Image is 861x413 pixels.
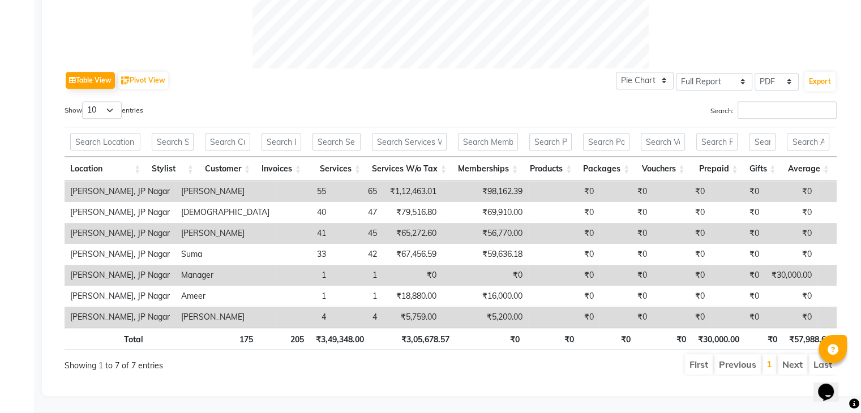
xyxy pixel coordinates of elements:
td: ₹1,12,463.01 [383,181,442,202]
td: ₹0 [653,286,710,307]
td: ₹0 [765,181,817,202]
th: Memberships: activate to sort column ascending [452,157,524,181]
td: ₹0 [710,202,765,223]
td: ₹0 [817,181,855,202]
td: 45 [332,223,383,244]
input: Search Memberships [458,133,518,150]
label: Show entries [65,101,143,119]
td: ₹0 [765,244,817,265]
td: ₹0 [528,244,599,265]
td: ₹0 [599,265,653,286]
input: Search Stylist [152,133,194,150]
td: ₹0 [528,223,599,244]
td: ₹0 [817,265,855,286]
th: Invoices: activate to sort column ascending [256,157,307,181]
td: ₹16,000.00 [442,286,528,307]
td: [PERSON_NAME] [175,307,275,328]
th: ₹57,988.60 [783,328,836,350]
td: ₹0 [817,244,855,265]
td: ₹0 [599,244,653,265]
td: 4 [275,307,332,328]
th: Services W/o Tax: activate to sort column ascending [366,157,452,181]
td: ₹0 [710,307,765,328]
td: ₹79,516.80 [383,202,442,223]
td: ₹18,880.00 [383,286,442,307]
th: ₹0 [525,328,579,350]
td: Ameer [175,286,275,307]
td: ₹0 [528,265,599,286]
td: ₹0 [653,181,710,202]
td: ₹0 [528,202,599,223]
input: Search Gifts [749,133,776,150]
td: ₹0 [599,223,653,244]
th: 175 [202,328,259,350]
td: ₹0 [599,307,653,328]
div: Showing 1 to 7 of 7 entries [65,353,376,372]
td: [PERSON_NAME], JP Nagar [65,265,175,286]
td: ₹0 [653,244,710,265]
button: Table View [66,72,115,89]
input: Search Services W/o Tax [372,133,447,150]
td: [PERSON_NAME], JP Nagar [65,286,175,307]
input: Search Services [312,133,361,150]
th: Products: activate to sort column ascending [524,157,577,181]
td: ₹0 [528,181,599,202]
th: Stylist: activate to sort column ascending [146,157,199,181]
th: Average: activate to sort column ascending [781,157,834,181]
td: ₹0 [653,223,710,244]
th: Location: activate to sort column ascending [65,157,146,181]
td: ₹0 [817,286,855,307]
td: ₹67,456.59 [383,244,442,265]
input: Search Products [529,133,572,150]
td: 41 [275,223,332,244]
td: 1 [275,286,332,307]
td: ₹56,770.00 [442,223,528,244]
td: ₹0 [653,265,710,286]
td: ₹0 [528,307,599,328]
th: Customer: activate to sort column ascending [199,157,256,181]
button: Export [804,72,836,91]
td: ₹0 [710,265,765,286]
select: Showentries [82,101,122,119]
td: ₹59,636.18 [442,244,528,265]
th: Services: activate to sort column ascending [307,157,366,181]
input: Search: [738,101,837,119]
th: ₹0 [636,328,691,350]
td: ₹0 [710,181,765,202]
input: Search Packages [583,133,629,150]
td: ₹5,759.00 [383,307,442,328]
td: ₹0 [599,181,653,202]
td: ₹69,910.00 [442,202,528,223]
td: 55 [275,181,332,202]
input: Search Average [787,133,829,150]
td: ₹0 [765,307,817,328]
td: ₹0 [710,244,765,265]
td: ₹0 [442,265,528,286]
th: ₹30,000.00 [691,328,744,350]
th: 205 [259,328,310,350]
td: 40 [275,202,332,223]
label: Search: [710,101,837,119]
td: ₹0 [599,202,653,223]
td: ₹0 [817,202,855,223]
td: Manager [175,265,275,286]
td: ₹65,272.60 [383,223,442,244]
td: [PERSON_NAME], JP Nagar [65,244,175,265]
td: 42 [332,244,383,265]
th: ₹3,49,348.00 [310,328,370,350]
td: 1 [275,265,332,286]
td: ₹0 [653,307,710,328]
td: [DEMOGRAPHIC_DATA] [175,202,275,223]
td: ₹98,162.39 [442,181,528,202]
td: Suma [175,244,275,265]
td: ₹30,000.00 [765,265,817,286]
td: 1 [332,286,383,307]
th: ₹0 [579,328,636,350]
th: Total [65,328,149,350]
button: Pivot View [118,72,168,89]
input: Search Location [70,133,140,150]
td: 1 [332,265,383,286]
iframe: chat widget [813,368,850,402]
th: Packages: activate to sort column ascending [577,157,635,181]
td: 33 [275,244,332,265]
